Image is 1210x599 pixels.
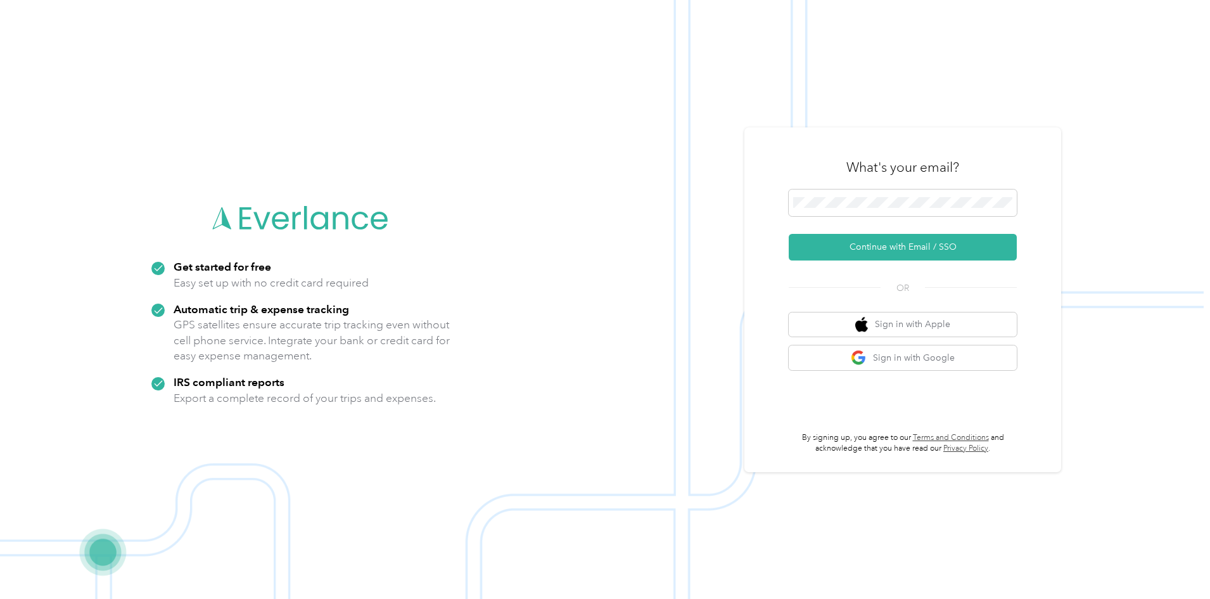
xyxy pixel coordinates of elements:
[174,260,271,273] strong: Get started for free
[881,281,925,295] span: OR
[174,375,284,389] strong: IRS compliant reports
[789,432,1017,454] p: By signing up, you agree to our and acknowledge that you have read our .
[913,433,989,442] a: Terms and Conditions
[846,158,959,176] h3: What's your email?
[855,317,868,333] img: apple logo
[1139,528,1210,599] iframe: Everlance-gr Chat Button Frame
[174,317,450,364] p: GPS satellites ensure accurate trip tracking even without cell phone service. Integrate your bank...
[174,302,349,316] strong: Automatic trip & expense tracking
[174,275,369,291] p: Easy set up with no credit card required
[789,312,1017,337] button: apple logoSign in with Apple
[943,444,988,453] a: Privacy Policy
[789,234,1017,261] button: Continue with Email / SSO
[789,345,1017,370] button: google logoSign in with Google
[174,390,436,406] p: Export a complete record of your trips and expenses.
[851,350,867,366] img: google logo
